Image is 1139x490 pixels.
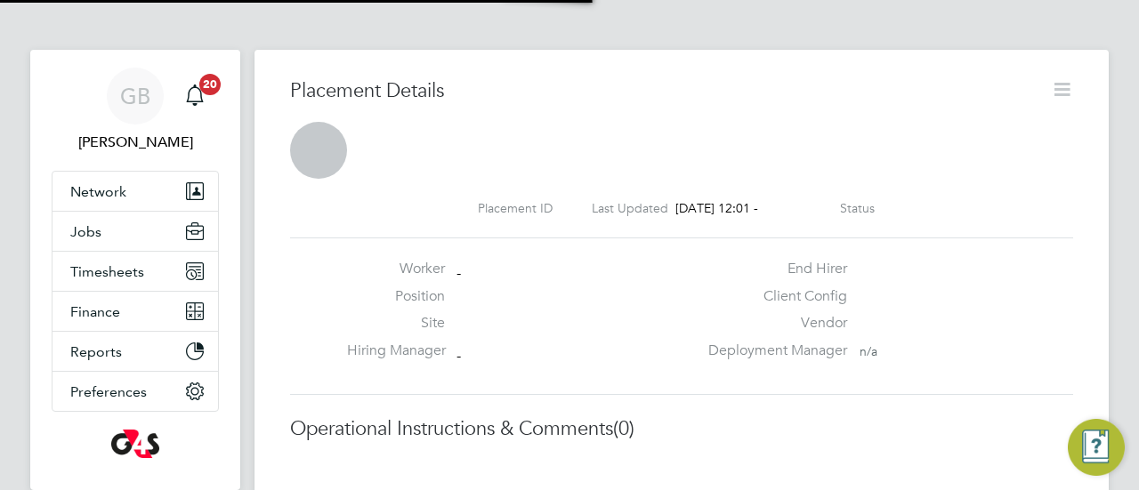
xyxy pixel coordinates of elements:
label: Position [347,287,445,306]
span: Gianni Bernardi [52,132,219,153]
button: Network [53,172,218,211]
label: Client Config [698,287,847,306]
a: GB[PERSON_NAME] [52,68,219,153]
span: [DATE] 12:01 - [675,200,758,216]
span: Timesheets [70,263,144,280]
label: Placement ID [478,200,553,216]
button: Finance [53,292,218,331]
button: Timesheets [53,252,218,291]
span: Jobs [70,223,101,240]
label: Deployment Manager [698,341,847,360]
label: Hiring Manager [347,341,445,360]
img: g4s-logo-retina.png [111,430,159,458]
label: Site [347,314,445,333]
span: Network [70,183,126,200]
button: Preferences [53,372,218,411]
label: Last Updated [592,200,668,216]
a: Go to home page [52,430,219,458]
h3: Operational Instructions & Comments [290,416,1073,442]
label: End Hirer [698,260,847,278]
a: 20 [177,68,213,125]
button: Jobs [53,212,218,251]
span: GB [120,84,150,108]
nav: Main navigation [30,50,240,490]
span: 20 [199,74,221,95]
h3: Placement Details [290,78,1038,104]
span: (0) [613,416,634,440]
label: Worker [347,260,445,278]
span: n/a [860,343,877,359]
label: Vendor [698,314,847,333]
span: Reports [70,343,122,360]
span: Finance [70,303,120,320]
button: Engage Resource Center [1068,419,1125,476]
span: Preferences [70,383,147,400]
button: Reports [53,332,218,371]
label: Status [840,200,875,216]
